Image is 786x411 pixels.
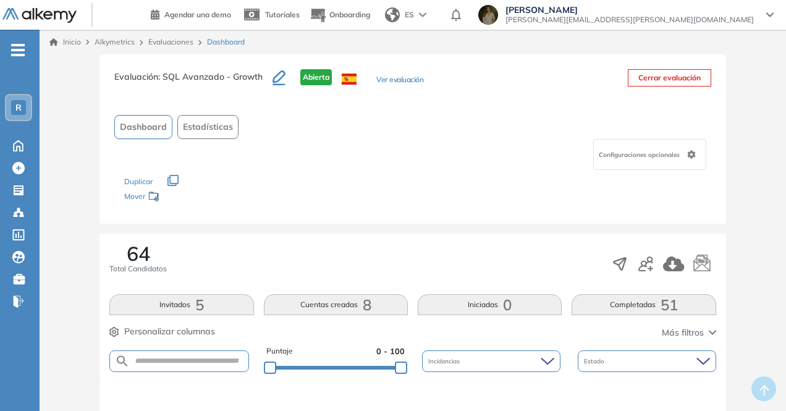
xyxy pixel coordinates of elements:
span: Alkymetrics [95,37,135,46]
img: ESP [342,74,357,85]
span: Onboarding [329,10,370,19]
span: 0 - 100 [376,345,405,357]
div: Configuraciones opcionales [593,139,706,170]
span: 64 [127,244,150,263]
div: Mover [124,186,248,209]
span: Más filtros [662,326,704,339]
span: R [15,103,22,112]
span: Dashboard [120,121,167,133]
img: Logo [2,8,77,23]
span: Abierta [300,69,332,85]
span: Total Candidatos [109,263,167,274]
span: Incidencias [428,357,462,366]
button: Cuentas creadas8 [264,294,408,315]
button: Dashboard [114,115,172,139]
span: Estadísticas [183,121,233,133]
a: Evaluaciones [148,37,193,46]
span: Dashboard [207,36,245,48]
a: Agendar una demo [151,6,231,21]
span: : SQL Avanzado - Growth [158,71,263,82]
button: Más filtros [662,326,716,339]
button: Invitados5 [109,294,253,315]
img: SEARCH_ALT [115,354,130,369]
button: Personalizar columnas [109,325,215,338]
span: Agendar una demo [164,10,231,19]
span: Personalizar columnas [124,325,215,338]
span: Configuraciones opcionales [599,150,682,159]
i: - [11,49,25,51]
button: Iniciadas0 [418,294,562,315]
button: Ver evaluación [376,74,423,87]
span: [PERSON_NAME] [505,5,754,15]
span: [PERSON_NAME][EMAIL_ADDRESS][PERSON_NAME][DOMAIN_NAME] [505,15,754,25]
span: Puntaje [266,345,293,357]
button: Cerrar evaluación [628,69,711,87]
div: Widget de chat [724,352,786,411]
span: Estado [584,357,607,366]
div: Estado [578,350,716,372]
span: ES [405,9,414,20]
h3: Evaluación [114,69,273,95]
button: Onboarding [310,2,370,28]
iframe: Chat Widget [724,352,786,411]
button: Completadas51 [572,294,716,315]
a: Inicio [49,36,81,48]
div: Incidencias [422,350,560,372]
img: world [385,7,400,22]
button: Estadísticas [177,115,239,139]
span: Duplicar [124,177,153,186]
span: Tutoriales [265,10,300,19]
img: arrow [419,12,426,17]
